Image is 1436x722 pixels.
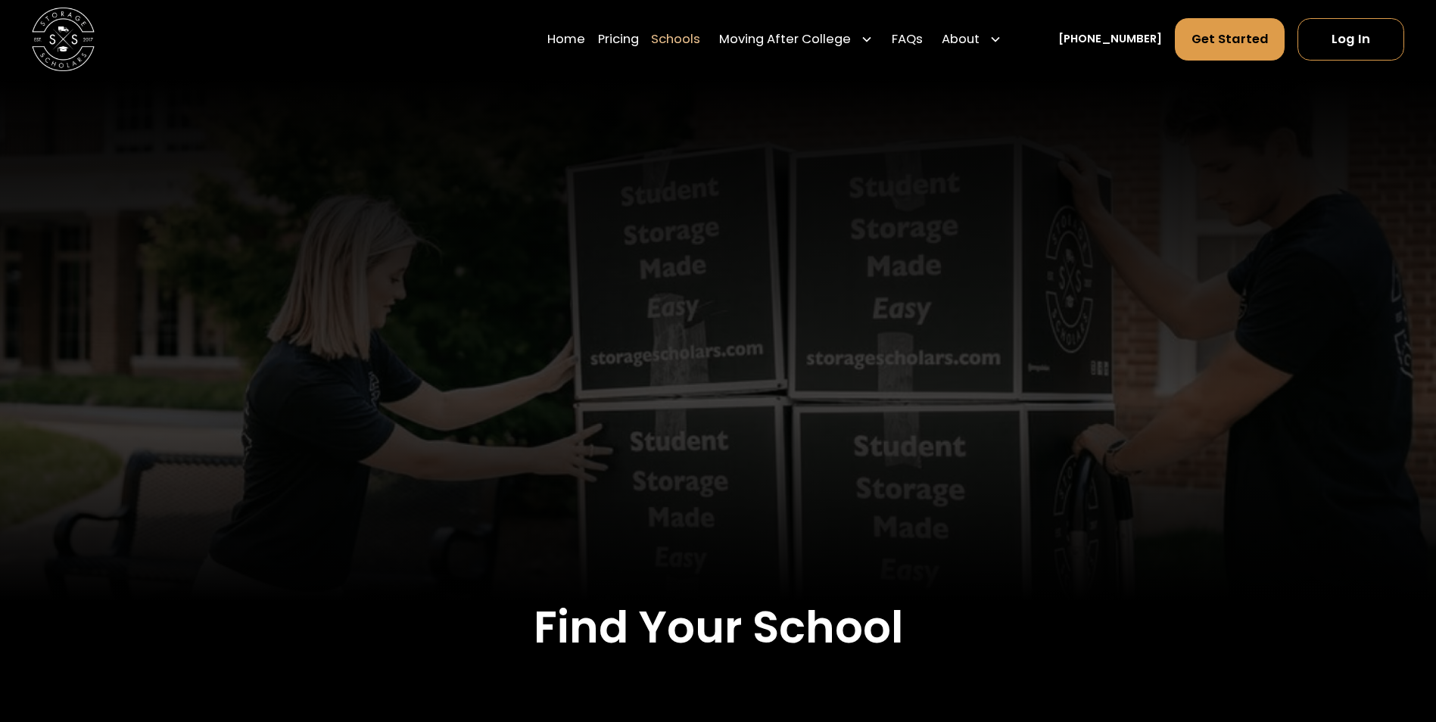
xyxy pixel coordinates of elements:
h2: Find Your School [151,601,1285,654]
a: Log In [1297,18,1404,61]
div: Moving After College [713,17,880,61]
div: About [936,17,1008,61]
a: Pricing [598,17,639,61]
div: About [942,30,980,49]
img: Storage Scholars main logo [32,8,95,70]
div: Moving After College [719,30,851,49]
a: Get Started [1175,18,1285,61]
a: [PHONE_NUMBER] [1058,31,1162,48]
a: FAQs [892,17,923,61]
a: Schools [651,17,700,61]
a: Home [547,17,585,61]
